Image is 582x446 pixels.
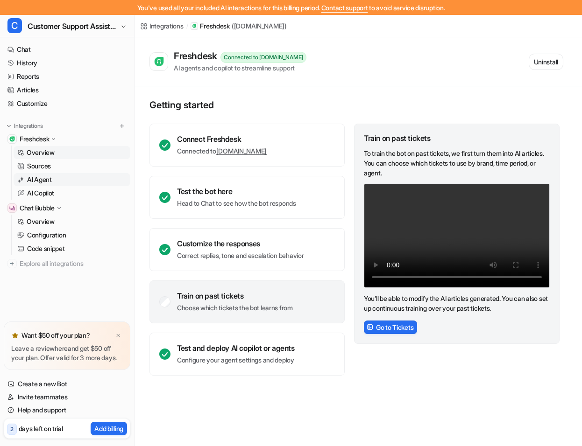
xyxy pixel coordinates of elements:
[14,242,130,255] a: Code snippet
[4,97,130,110] a: Customize
[364,293,550,313] p: You’ll be able to modify the AI articles generated. You can also set up continuous training over ...
[4,121,46,131] button: Integrations
[177,303,293,313] p: Choose which tickets the bot learns from
[177,343,295,353] div: Test and deploy AI copilot or agents
[14,229,130,242] a: Configuration
[11,332,19,339] img: star
[4,70,130,83] a: Reports
[9,205,15,211] img: Chat Bubble
[14,215,130,228] a: Overview
[4,257,130,270] a: Explore all integrations
[14,173,130,186] a: AI Agent
[11,344,123,362] p: Leave a review and get $50 off your plan. Offer valid for 3 more days.
[149,99,561,111] p: Getting started
[91,422,127,435] button: Add billing
[14,146,130,159] a: Overview
[149,21,184,31] div: Integrations
[27,217,55,226] p: Overview
[177,355,295,365] p: Configure your agent settings and deploy
[364,148,550,178] p: To train the bot on past tickets, we first turn them into AI articles. You can choose which ticke...
[4,404,130,417] a: Help and support
[220,52,306,63] div: Connected to [DOMAIN_NAME]
[6,123,12,129] img: expand menu
[177,291,293,300] div: Train on past tickets
[177,199,296,208] p: Head to Chat to see how the bot responds
[140,21,184,31] a: Integrations
[177,146,267,156] p: Connected to
[216,147,267,155] a: [DOMAIN_NAME]
[9,136,15,142] img: Freshdesk
[14,122,43,130] p: Integrations
[200,21,229,31] p: Freshdesk
[20,134,49,144] p: Freshdesk
[14,187,130,200] a: AI Copilot
[529,54,563,70] button: Uninstall
[20,203,55,213] p: Chat Bubble
[7,259,17,268] img: explore all integrations
[321,4,368,12] span: Contact support
[27,244,65,253] p: Code snippet
[7,18,22,33] span: C
[4,43,130,56] a: Chat
[4,377,130,390] a: Create a new Bot
[27,161,51,171] p: Sources
[27,148,55,157] p: Overview
[28,20,118,33] span: Customer Support Assistant
[94,424,123,433] p: Add billing
[20,256,127,271] span: Explore all integrations
[119,123,125,129] img: menu_add.svg
[177,134,267,144] div: Connect Freshdesk
[14,160,130,173] a: Sources
[55,344,68,352] a: here
[174,50,220,62] div: Freshdesk
[177,239,304,248] div: Customize the responses
[115,333,121,339] img: x
[174,63,306,73] div: AI agents and copilot to streamline support
[10,425,14,433] p: 2
[177,251,304,260] p: Correct replies, tone and escalation behavior
[177,187,296,196] div: Test the bot here
[4,56,130,70] a: History
[19,424,63,433] p: days left on trial
[27,188,54,198] p: AI Copilot
[364,321,417,334] button: Go to Tickets
[364,183,550,288] video: Your browser does not support the video tag.
[191,21,286,31] a: Freshdesk([DOMAIN_NAME])
[367,324,373,330] img: FrameIcon
[4,84,130,97] a: Articles
[186,22,188,30] span: /
[232,21,287,31] p: ( [DOMAIN_NAME] )
[27,230,66,240] p: Configuration
[4,390,130,404] a: Invite teammates
[364,133,550,143] div: Train on past tickets
[27,175,52,184] p: AI Agent
[21,331,90,340] p: Want $50 off your plan?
